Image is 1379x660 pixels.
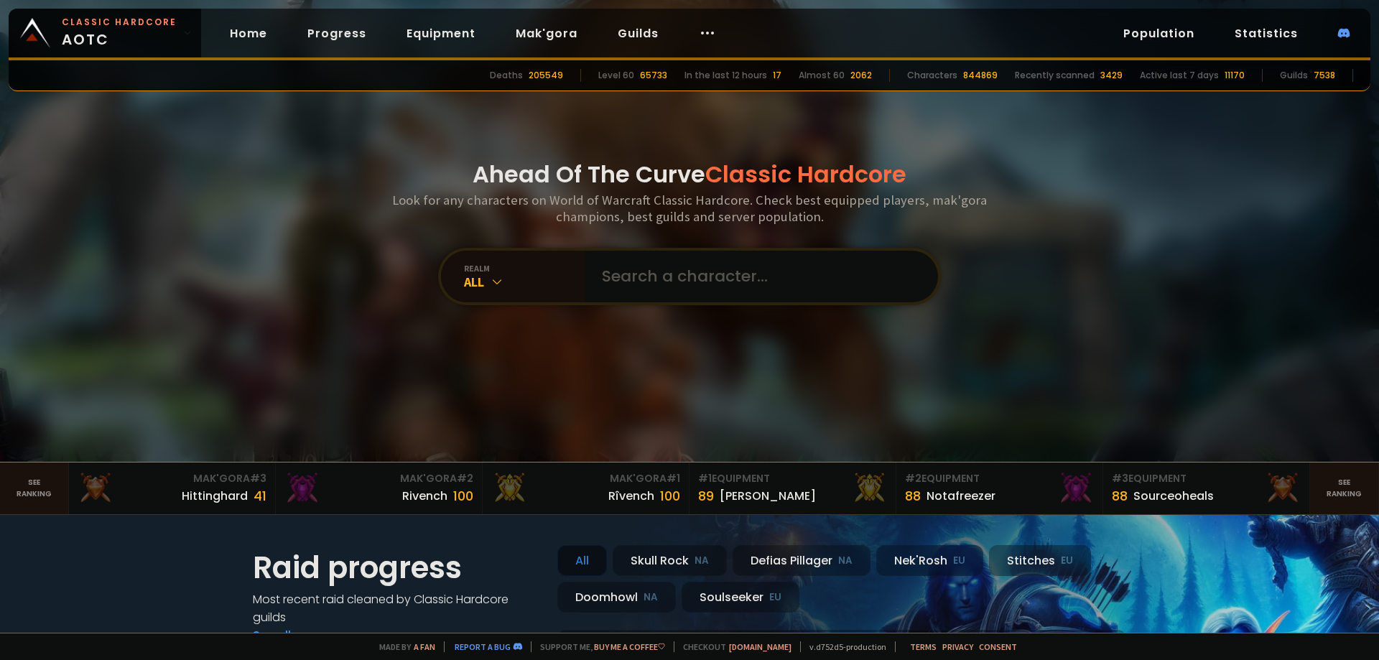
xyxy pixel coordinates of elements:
div: Doomhowl [557,582,676,613]
div: [PERSON_NAME] [720,487,816,505]
div: All [464,274,585,290]
div: Rivench [402,487,447,505]
div: 89 [698,486,714,506]
div: Skull Rock [613,545,727,576]
a: #3Equipment88Sourceoheals [1103,463,1310,514]
div: Soulseeker [682,582,799,613]
h1: Ahead Of The Curve [473,157,906,192]
div: Defias Pillager [733,545,870,576]
div: Almost 60 [799,69,845,82]
div: Notafreezer [927,487,995,505]
small: Classic Hardcore [62,16,177,29]
a: Mak'Gora#3Hittinghard41 [69,463,276,514]
h1: Raid progress [253,545,540,590]
h4: Most recent raid cleaned by Classic Hardcore guilds [253,590,540,626]
a: See all progress [253,627,346,643]
div: Rîvench [608,487,654,505]
div: Nek'Rosh [876,545,983,576]
span: Support me, [531,641,665,652]
div: Deaths [490,69,523,82]
a: Mak'Gora#2Rivench100 [276,463,483,514]
div: Equipment [905,471,1094,486]
div: Mak'Gora [78,471,266,486]
small: EU [769,590,781,605]
a: Mak'Gora#1Rîvench100 [483,463,689,514]
span: # 2 [905,471,921,485]
div: 2062 [850,69,872,82]
div: Active last 7 days [1140,69,1219,82]
div: 41 [254,486,266,506]
div: 11170 [1225,69,1245,82]
span: AOTC [62,16,177,50]
span: Made by [371,641,435,652]
span: # 1 [667,471,680,485]
div: Level 60 [598,69,634,82]
small: NA [644,590,658,605]
div: Equipment [698,471,887,486]
a: Buy me a coffee [594,641,665,652]
a: Consent [979,641,1017,652]
a: Population [1112,19,1206,48]
a: [DOMAIN_NAME] [729,641,791,652]
small: NA [838,554,853,568]
a: Progress [296,19,378,48]
span: # 3 [250,471,266,485]
div: Mak'Gora [284,471,473,486]
a: Guilds [606,19,670,48]
div: realm [464,263,585,274]
div: In the last 12 hours [684,69,767,82]
div: Characters [907,69,957,82]
div: 844869 [963,69,998,82]
div: Stitches [989,545,1091,576]
h3: Look for any characters on World of Warcraft Classic Hardcore. Check best equipped players, mak'g... [386,192,993,225]
a: #2Equipment88Notafreezer [896,463,1103,514]
a: Statistics [1223,19,1309,48]
a: #1Equipment89[PERSON_NAME] [689,463,896,514]
div: Recently scanned [1015,69,1095,82]
div: 7538 [1314,69,1335,82]
div: 88 [905,486,921,506]
span: Checkout [674,641,791,652]
a: Seeranking [1310,463,1379,514]
small: NA [695,554,709,568]
a: Report a bug [455,641,511,652]
div: All [557,545,607,576]
input: Search a character... [593,251,921,302]
a: Home [218,19,279,48]
div: 88 [1112,486,1128,506]
a: Classic HardcoreAOTC [9,9,201,57]
div: 205549 [529,69,563,82]
div: Mak'Gora [491,471,680,486]
div: Equipment [1112,471,1301,486]
div: 100 [660,486,680,506]
div: Sourceoheals [1133,487,1214,505]
span: v. d752d5 - production [800,641,886,652]
div: 65733 [640,69,667,82]
div: 17 [773,69,781,82]
a: Terms [910,641,937,652]
span: # 3 [1112,471,1128,485]
div: 3429 [1100,69,1123,82]
div: Guilds [1280,69,1308,82]
small: EU [953,554,965,568]
a: Privacy [942,641,973,652]
div: 100 [453,486,473,506]
a: a fan [414,641,435,652]
span: Classic Hardcore [705,158,906,190]
span: # 2 [457,471,473,485]
div: Hittinghard [182,487,248,505]
a: Mak'gora [504,19,589,48]
span: # 1 [698,471,712,485]
small: EU [1061,554,1073,568]
a: Equipment [395,19,487,48]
